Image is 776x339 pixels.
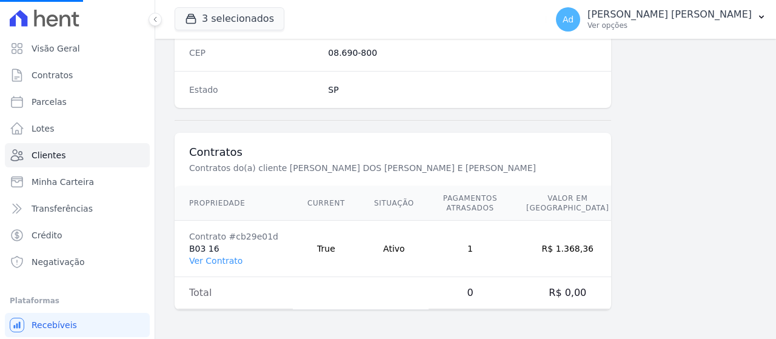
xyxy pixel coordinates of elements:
p: Ver opções [587,21,752,30]
a: Clientes [5,143,150,167]
span: Recebíveis [32,319,77,331]
span: Crédito [32,229,62,241]
td: R$ 1.368,36 [512,221,623,277]
td: B03 16 [175,221,293,277]
td: 0 [429,277,512,309]
a: Transferências [5,196,150,221]
dt: Estado [189,84,318,96]
a: Parcelas [5,90,150,114]
dt: CEP [189,47,318,59]
td: Total [175,277,293,309]
dd: 08.690-800 [328,47,597,59]
th: Current [293,186,360,221]
a: Crédito [5,223,150,247]
td: 1 [429,221,512,277]
a: Minha Carteira [5,170,150,194]
dd: SP [328,84,597,96]
span: Lotes [32,123,55,135]
div: Contrato #cb29e01d [189,230,278,243]
span: Minha Carteira [32,176,94,188]
button: 3 selecionados [175,7,284,30]
a: Lotes [5,116,150,141]
a: Contratos [5,63,150,87]
a: Recebíveis [5,313,150,337]
span: Ad [563,15,574,24]
span: Negativação [32,256,85,268]
h3: Contratos [189,145,597,159]
span: Parcelas [32,96,67,108]
button: Ad [PERSON_NAME] [PERSON_NAME] Ver opções [546,2,776,36]
th: Valor em [GEOGRAPHIC_DATA] [512,186,623,221]
th: Situação [360,186,429,221]
span: Visão Geral [32,42,80,55]
td: R$ 0,00 [512,277,623,309]
p: [PERSON_NAME] [PERSON_NAME] [587,8,752,21]
a: Visão Geral [5,36,150,61]
p: Contratos do(a) cliente [PERSON_NAME] DOS [PERSON_NAME] E [PERSON_NAME] [189,162,597,174]
td: Ativo [360,221,429,277]
span: Contratos [32,69,73,81]
td: True [293,221,360,277]
div: Plataformas [10,294,145,308]
span: Transferências [32,203,93,215]
span: Clientes [32,149,65,161]
th: Pagamentos Atrasados [429,186,512,221]
a: Negativação [5,250,150,274]
a: Ver Contrato [189,256,242,266]
th: Propriedade [175,186,293,221]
